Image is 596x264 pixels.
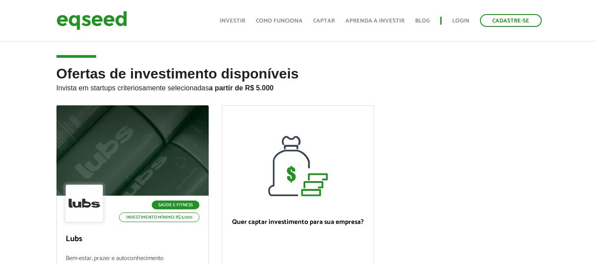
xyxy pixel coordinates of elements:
[56,9,127,32] img: EqSeed
[313,18,335,24] a: Captar
[415,18,430,24] a: Blog
[209,84,274,92] strong: a partir de R$ 5.000
[56,82,540,92] p: Invista em startups criteriosamente selecionadas
[56,66,540,105] h2: Ofertas de investimento disponíveis
[66,234,199,244] p: Lubs
[152,201,199,209] p: Saúde e Fitness
[452,18,469,24] a: Login
[119,212,199,222] p: Investimento mínimo: R$ 5.000
[220,18,245,24] a: Investir
[345,18,405,24] a: Aprenda a investir
[231,218,365,226] p: Quer captar investimento para sua empresa?
[480,14,542,27] a: Cadastre-se
[256,18,303,24] a: Como funciona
